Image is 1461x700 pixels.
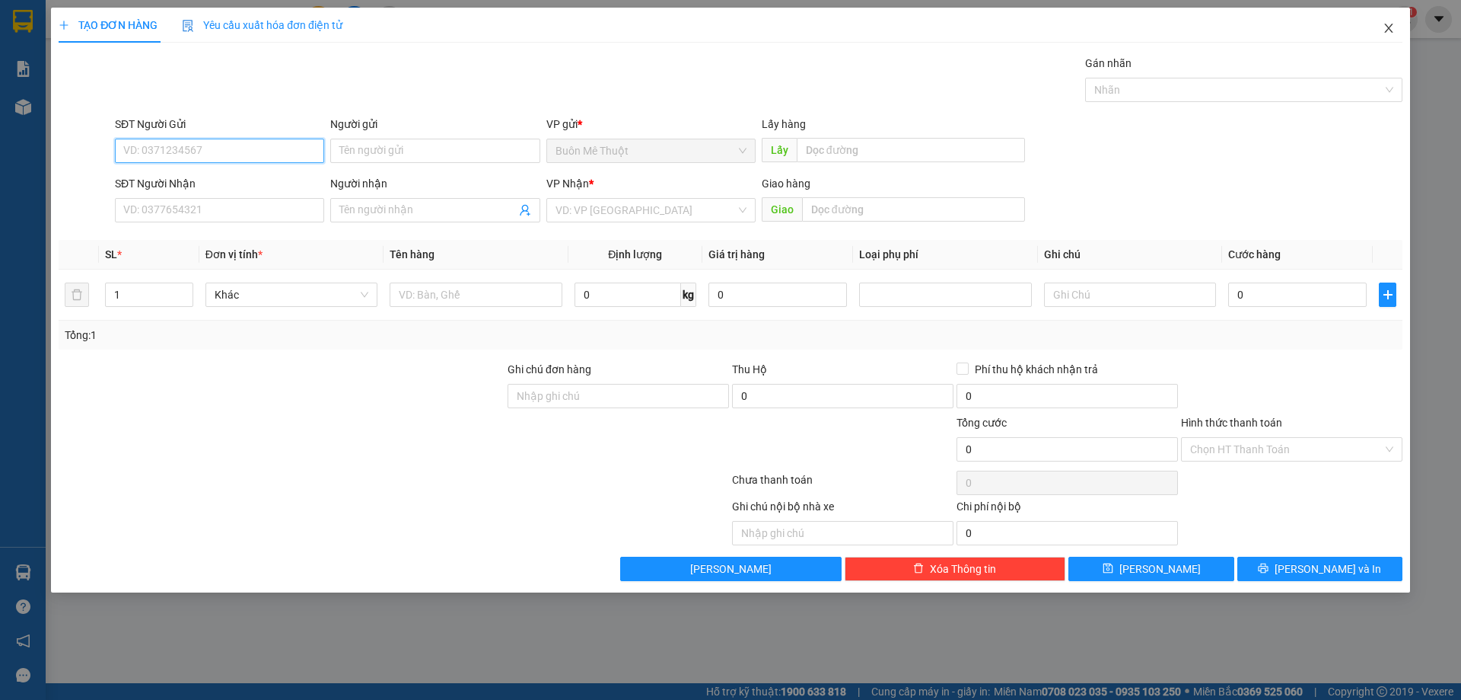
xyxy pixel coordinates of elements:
[969,361,1104,378] span: Phí thu hộ khách nhận trả
[690,561,772,577] span: [PERSON_NAME]
[519,204,531,216] span: user-add
[845,557,1066,581] button: deleteXóa Thông tin
[802,197,1025,222] input: Dọc đường
[956,498,1178,521] div: Chi phí nội bộ
[65,327,564,344] div: Tổng: 1
[797,138,1025,162] input: Dọc đường
[732,363,767,376] span: Thu Hộ
[390,248,434,261] span: Tên hàng
[555,139,746,162] span: Buôn Mê Thuột
[956,417,1007,429] span: Tổng cước
[930,561,996,577] span: Xóa Thông tin
[732,498,953,521] div: Ghi chú nội bộ nhà xe
[708,248,765,261] span: Giá trị hàng
[115,116,324,133] div: SĐT Người Gửi
[913,563,924,575] span: delete
[762,197,802,222] span: Giao
[330,116,540,133] div: Người gửi
[390,283,562,307] input: VD: Bàn, Ghế
[182,19,342,31] span: Yêu cầu xuất hóa đơn điện tử
[1228,248,1281,261] span: Cước hàng
[853,240,1037,270] th: Loại phụ phí
[1275,561,1381,577] span: [PERSON_NAME] và In
[182,20,194,32] img: icon
[1237,557,1402,581] button: printer[PERSON_NAME] và In
[1367,8,1410,50] button: Close
[1038,240,1222,270] th: Ghi chú
[215,283,368,306] span: Khác
[508,384,729,408] input: Ghi chú đơn hàng
[1068,557,1233,581] button: save[PERSON_NAME]
[1379,283,1396,307] button: plus
[762,177,810,190] span: Giao hàng
[730,471,955,498] div: Chưa thanh toán
[546,116,756,133] div: VP gửi
[1103,563,1113,575] span: save
[1044,283,1216,307] input: Ghi Chú
[1258,563,1268,575] span: printer
[115,175,324,192] div: SĐT Người Nhận
[508,363,591,376] label: Ghi chú đơn hàng
[65,283,89,307] button: delete
[105,248,117,261] span: SL
[330,175,540,192] div: Người nhận
[1380,289,1395,301] span: plus
[1085,57,1132,69] label: Gán nhãn
[762,118,806,130] span: Lấy hàng
[59,20,69,30] span: plus
[1181,417,1282,429] label: Hình thức thanh toán
[608,248,662,261] span: Định lượng
[732,521,953,545] input: Nhập ghi chú
[681,283,696,307] span: kg
[59,19,158,31] span: TẠO ĐƠN HÀNG
[620,557,842,581] button: [PERSON_NAME]
[708,283,847,307] input: 0
[762,138,797,162] span: Lấy
[1383,22,1395,34] span: close
[1119,561,1201,577] span: [PERSON_NAME]
[205,248,263,261] span: Đơn vị tính
[546,177,589,190] span: VP Nhận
